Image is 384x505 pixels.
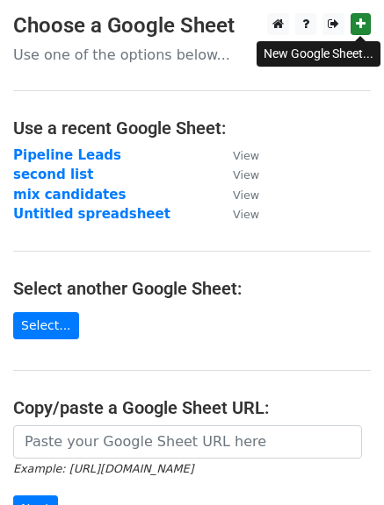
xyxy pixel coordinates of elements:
a: View [215,167,259,182]
small: View [233,168,259,181]
div: New Google Sheet... [257,41,380,67]
input: Paste your Google Sheet URL here [13,425,362,459]
h4: Select another Google Sheet: [13,278,371,299]
a: Pipeline Leads [13,147,121,163]
a: Untitled spreadsheet [13,206,170,222]
a: View [215,147,259,163]
iframe: Chat Widget [296,421,384,505]
p: Use one of the options below... [13,46,371,64]
a: View [215,187,259,203]
h4: Use a recent Google Sheet: [13,117,371,139]
h3: Choose a Google Sheet [13,13,371,39]
a: mix candidates [13,187,126,203]
small: Example: [URL][DOMAIN_NAME] [13,462,193,475]
small: View [233,208,259,221]
small: View [233,188,259,202]
small: View [233,149,259,162]
h4: Copy/paste a Google Sheet URL: [13,397,371,418]
a: View [215,206,259,222]
a: second list [13,167,93,182]
a: Select... [13,312,79,339]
